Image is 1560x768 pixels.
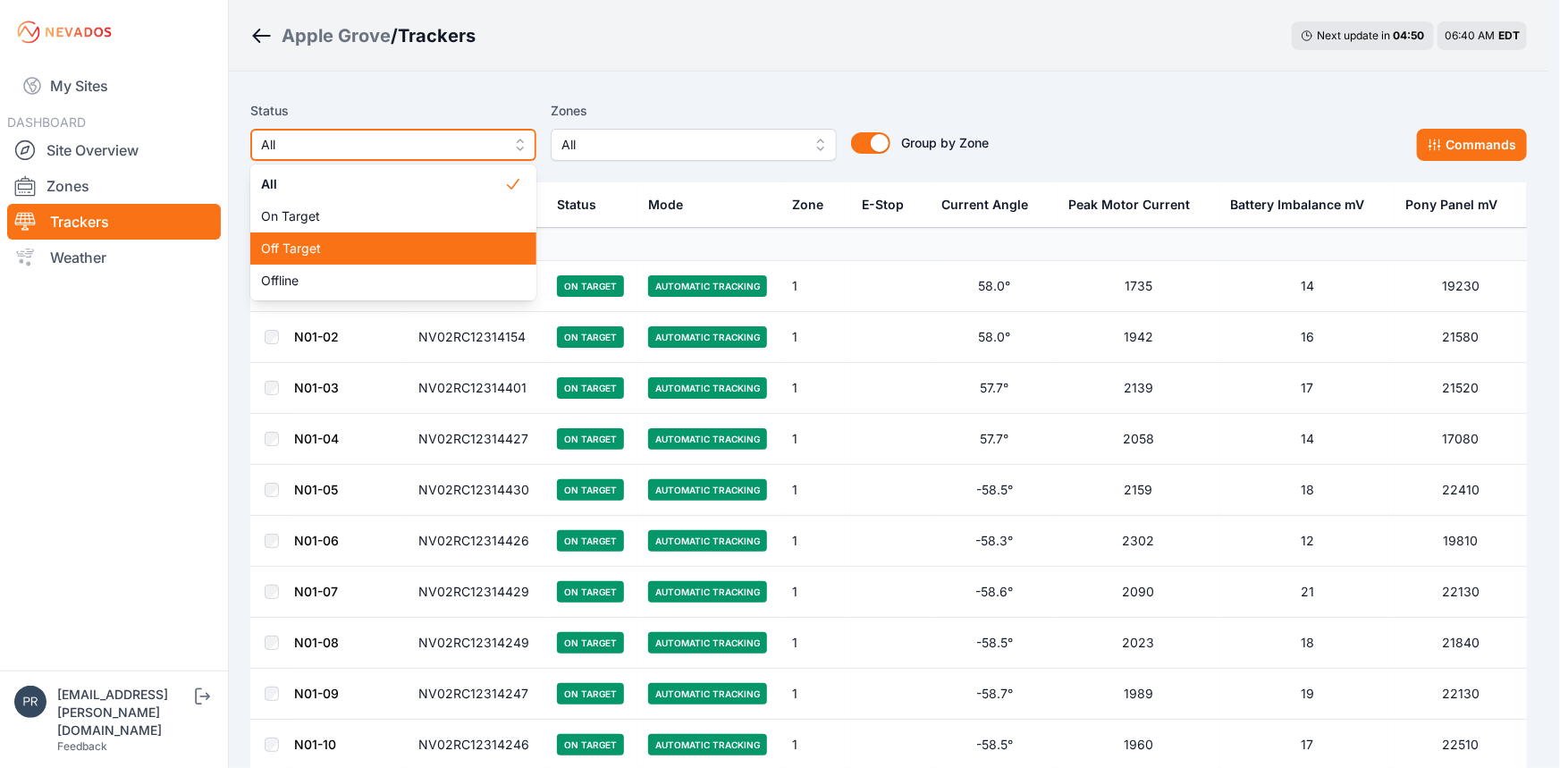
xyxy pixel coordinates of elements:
span: On Target [261,207,504,225]
span: All [261,175,504,193]
button: All [250,129,536,161]
span: Off Target [261,240,504,257]
span: Offline [261,272,504,290]
div: All [250,165,536,300]
span: All [261,134,501,156]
